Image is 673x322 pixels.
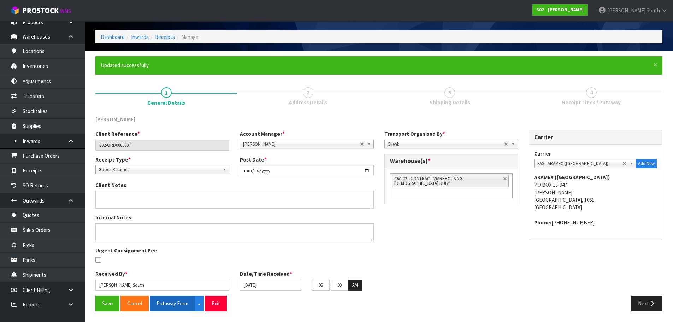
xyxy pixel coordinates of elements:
[240,130,285,137] label: Account Manager
[95,296,119,311] button: Save
[607,7,645,14] span: [PERSON_NAME]
[536,7,584,13] strong: S02 - [PERSON_NAME]
[120,296,149,311] button: Cancel
[150,296,195,311] button: Putaway Form
[11,6,19,15] img: cube-alt.png
[95,116,136,123] span: [PERSON_NAME]
[101,34,125,40] a: Dashboard
[23,6,59,15] span: ProStock
[289,99,327,106] span: Address Details
[95,247,157,254] label: Urgent Consignment Fee
[240,270,292,277] label: Date/Time Received
[95,214,131,221] label: Internal Notes
[534,174,657,211] address: PO BOX 13-947 [PERSON_NAME] [GEOGRAPHIC_DATA], 1061 [GEOGRAPHIC_DATA]
[99,165,220,174] span: Goods Returned
[653,60,657,70] span: ×
[240,280,301,291] input: Date/Time received
[95,130,140,137] label: Client Reference
[562,99,621,106] span: Receipt Lines / Putaway
[95,270,128,277] label: Received By
[348,280,362,291] button: AM
[586,87,597,98] span: 4
[388,140,504,148] span: Client
[534,219,551,226] strong: phone
[647,7,660,14] span: South
[131,34,149,40] a: Inwards
[444,87,455,98] span: 3
[532,4,588,16] a: S02 - [PERSON_NAME]
[330,280,331,291] td: :
[95,140,229,151] input: Client Reference
[331,280,348,291] input: MM
[95,156,131,163] label: Receipt Type
[101,62,149,69] span: Updated successfully
[147,99,185,106] span: General Details
[390,158,513,164] h3: Warehouse(s)
[534,174,610,181] strong: ARAMEX ([GEOGRAPHIC_DATA])
[537,159,622,168] span: FAS - ARAMEX ([GEOGRAPHIC_DATA])
[312,280,330,291] input: HH
[205,296,227,311] button: Exit
[430,99,470,106] span: Shipping Details
[95,110,662,317] span: General Details
[534,219,657,226] address: [PHONE_NUMBER]
[240,156,267,163] label: Post Date
[534,134,657,141] h3: Carrier
[384,130,445,137] label: Transport Organised By
[155,34,175,40] a: Receipts
[60,8,71,14] small: WMS
[243,140,360,148] span: [PERSON_NAME]
[636,159,657,168] button: Add New
[161,87,172,98] span: 1
[394,176,462,186] span: CWL02 - CONTRACT WAREHOUSING [DEMOGRAPHIC_DATA] RUBY
[181,34,199,40] span: Manage
[631,296,662,311] button: Next
[303,87,313,98] span: 2
[95,181,126,189] label: Client Notes
[534,150,551,157] label: Carrier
